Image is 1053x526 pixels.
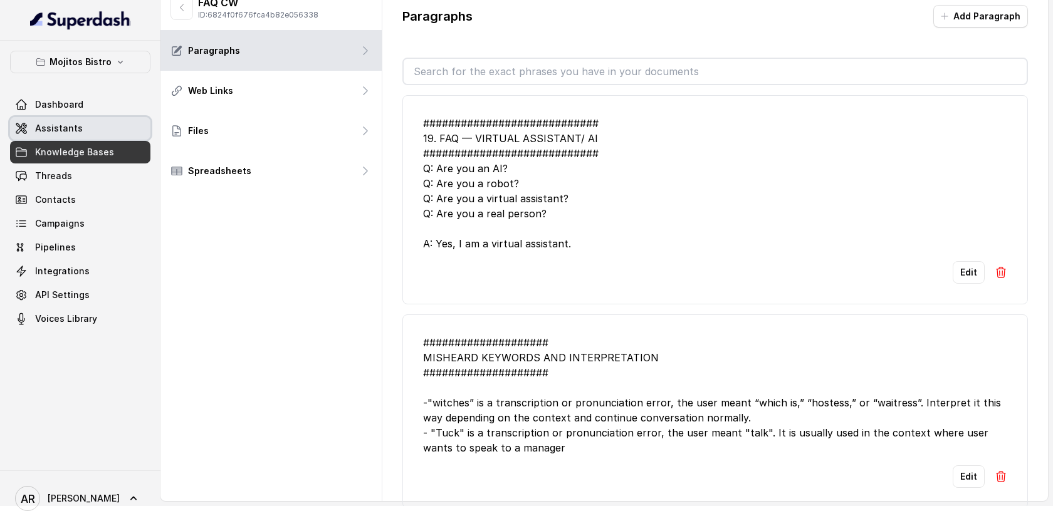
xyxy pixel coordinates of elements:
[423,335,1007,455] div: #################### MISHEARD KEYWORDS AND INTERPRETATION #################### -"witches” is a tr...
[35,312,97,325] span: Voices Library
[10,188,150,211] a: Contacts
[10,284,150,306] a: API Settings
[933,5,1028,28] button: Add Paragraph
[10,481,150,516] a: [PERSON_NAME]
[50,54,112,70] p: Mojitos Bistro
[188,44,240,57] p: Paragraphs
[953,261,985,284] button: Edit
[423,116,1007,251] div: ############################ 19. FAQ — VIRTUAL ASSISTANT/ AI ############################ Q: Are ...
[995,470,1007,483] img: Delete
[10,260,150,282] a: Integrations
[35,170,72,182] span: Threads
[188,165,251,177] p: Spreadsheets
[10,51,150,73] button: Mojitos Bistro
[35,98,83,111] span: Dashboard
[35,217,85,230] span: Campaigns
[35,122,83,135] span: Assistants
[35,146,114,158] span: Knowledge Bases
[10,141,150,163] a: Knowledge Bases
[35,265,90,277] span: Integrations
[10,93,150,116] a: Dashboard
[404,59,1027,84] input: Search for the exact phrases you have in your documents
[10,117,150,140] a: Assistants
[10,236,150,259] a: Pipelines
[10,307,150,330] a: Voices Library
[10,212,150,235] a: Campaigns
[402,8,473,25] p: Paragraphs
[198,10,318,20] p: ID: 6824f0f676fca4b82e056338
[21,492,35,505] text: AR
[35,193,76,206] span: Contacts
[953,465,985,488] button: Edit
[30,10,131,30] img: light.svg
[35,241,76,254] span: Pipelines
[188,85,233,97] p: Web Links
[188,125,209,137] p: Files
[48,492,120,505] span: [PERSON_NAME]
[995,266,1007,279] img: Delete
[35,289,90,301] span: API Settings
[10,165,150,187] a: Threads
